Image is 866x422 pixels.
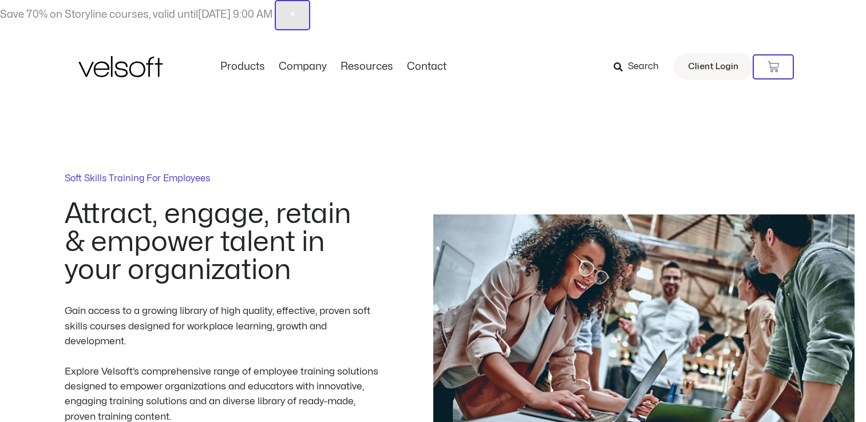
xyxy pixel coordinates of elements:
[334,61,400,73] a: ResourcesMenu Toggle
[213,61,272,73] a: ProductsMenu Toggle
[614,57,667,77] a: Search
[272,61,334,73] a: CompanyMenu Toggle
[198,10,272,19] span: [DATE] 9:00 AM
[688,59,738,74] span: Client Login
[65,172,379,185] p: Soft Skills Training For Employees
[674,53,753,81] a: Client Login
[65,304,379,349] div: Gain access to a growing library of high quality, effective, proven soft skills courses designed ...
[78,56,163,77] img: Velsoft Training Materials
[213,61,453,73] nav: Menu
[65,200,375,284] h2: Attract, engage, retain & empower talent in your organization
[400,61,453,73] a: ContactMenu Toggle
[628,59,659,74] span: Search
